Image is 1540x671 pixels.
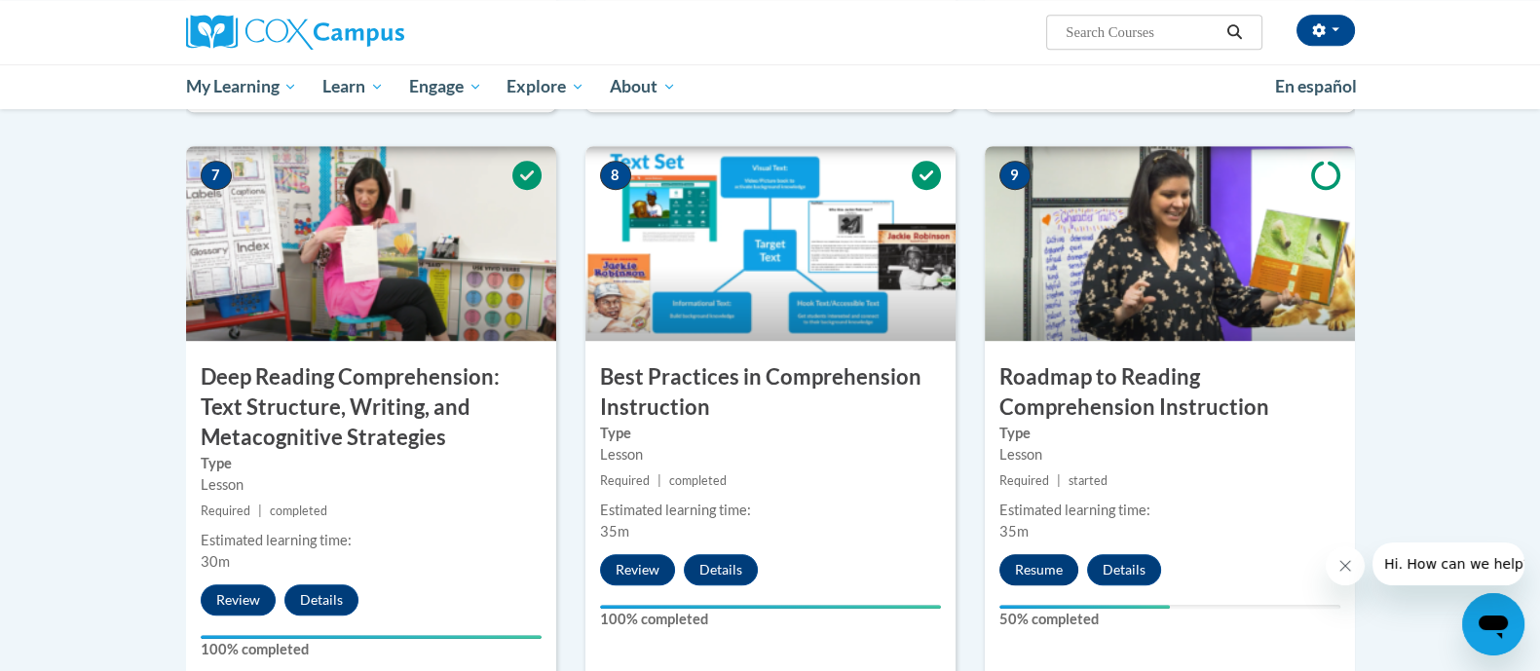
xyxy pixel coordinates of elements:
[1326,546,1365,585] iframe: Close message
[999,605,1170,609] div: Your progress
[1462,593,1524,655] iframe: Button to launch messaging window
[985,146,1355,341] img: Course Image
[600,605,941,609] div: Your progress
[201,584,276,615] button: Review
[600,444,941,466] div: Lesson
[185,75,297,98] span: My Learning
[999,161,1031,190] span: 9
[684,554,758,585] button: Details
[1220,20,1249,44] button: Search
[201,635,542,639] div: Your progress
[1262,66,1370,107] a: En español
[1296,15,1355,46] button: Account Settings
[201,503,250,518] span: Required
[657,473,661,488] span: |
[985,362,1355,423] h3: Roadmap to Reading Comprehension Instruction
[201,474,542,496] div: Lesson
[1372,542,1524,585] iframe: Message from company
[494,64,597,109] a: Explore
[600,473,650,488] span: Required
[999,609,1340,630] label: 50% completed
[270,503,327,518] span: completed
[600,523,629,540] span: 35m
[409,75,482,98] span: Engage
[201,161,232,190] span: 7
[999,473,1049,488] span: Required
[186,15,556,50] a: Cox Campus
[186,146,556,341] img: Course Image
[157,64,1384,109] div: Main menu
[258,503,262,518] span: |
[322,75,384,98] span: Learn
[600,609,941,630] label: 100% completed
[600,161,631,190] span: 8
[1087,554,1161,585] button: Details
[597,64,689,109] a: About
[186,362,556,452] h3: Deep Reading Comprehension: Text Structure, Writing, and Metacognitive Strategies
[600,423,941,444] label: Type
[669,473,727,488] span: completed
[600,554,675,585] button: Review
[396,64,495,109] a: Engage
[186,15,404,50] img: Cox Campus
[1064,20,1220,44] input: Search Courses
[610,75,676,98] span: About
[585,146,956,341] img: Course Image
[173,64,311,109] a: My Learning
[1275,76,1357,96] span: En español
[585,362,956,423] h3: Best Practices in Comprehension Instruction
[507,75,584,98] span: Explore
[201,453,542,474] label: Type
[201,553,230,570] span: 30m
[201,639,542,660] label: 100% completed
[284,584,358,615] button: Details
[201,530,542,551] div: Estimated learning time:
[310,64,396,109] a: Learn
[999,523,1029,540] span: 35m
[1069,473,1108,488] span: started
[12,14,158,29] span: Hi. How can we help?
[999,500,1340,521] div: Estimated learning time:
[999,444,1340,466] div: Lesson
[600,500,941,521] div: Estimated learning time:
[1057,473,1061,488] span: |
[999,554,1078,585] button: Resume
[999,423,1340,444] label: Type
